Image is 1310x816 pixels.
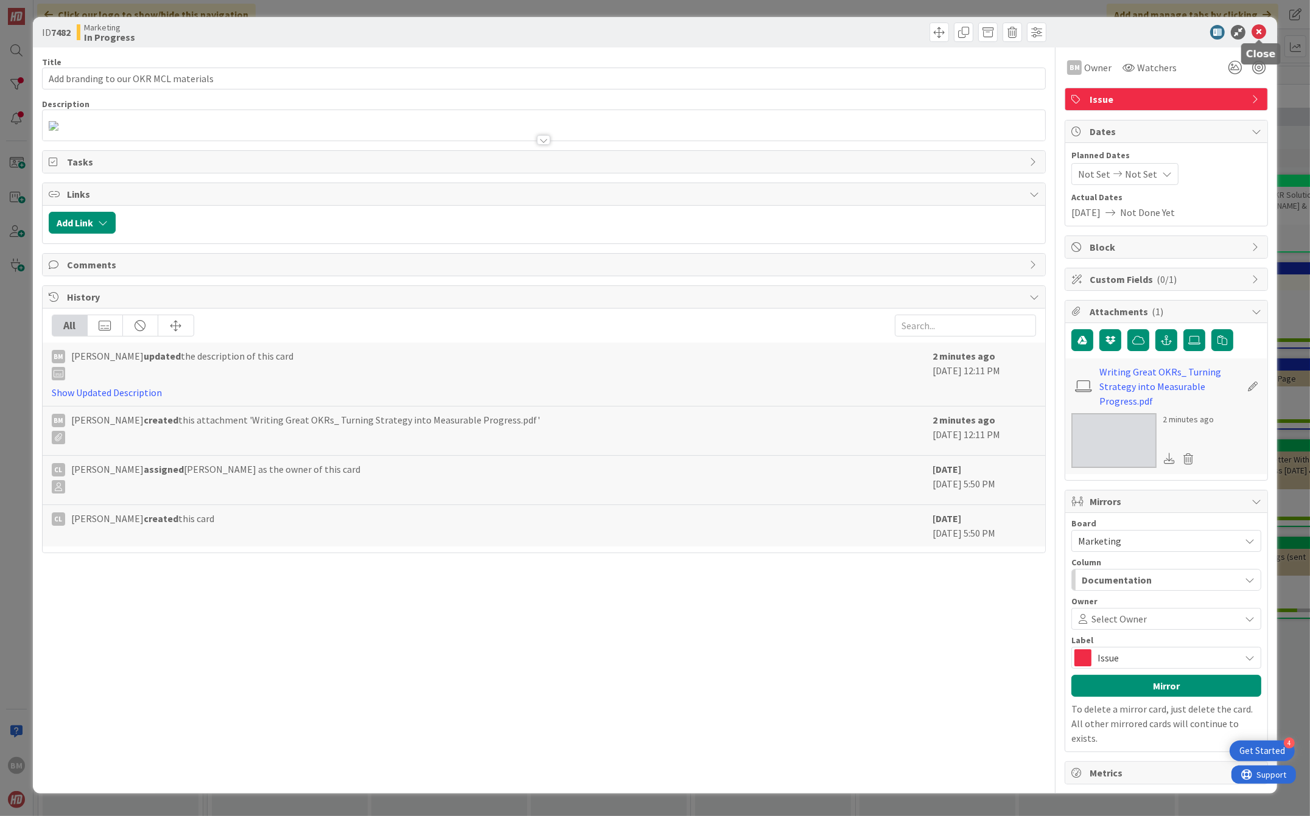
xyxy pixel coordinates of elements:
span: Watchers [1137,60,1177,75]
span: Owner [1084,60,1112,75]
span: Block [1090,240,1245,254]
span: ID [42,25,71,40]
div: [DATE] 12:11 PM [933,413,1036,449]
b: 2 minutes ago [933,350,995,362]
b: assigned [144,463,184,475]
span: Select Owner [1091,612,1147,626]
button: Mirror [1071,675,1261,697]
a: Writing Great OKRs_ Turning Strategy into Measurable Progress.pdf [1100,364,1241,408]
span: Custom Fields [1090,272,1245,287]
b: updated [144,350,181,362]
span: Documentation [1082,572,1152,588]
input: Search... [895,315,1036,337]
span: [DATE] [1071,205,1101,220]
span: Attachments [1090,304,1245,319]
b: In Progress [84,32,135,42]
div: [DATE] 5:50 PM [933,511,1036,540]
div: All [52,315,88,336]
p: To delete a mirror card, just delete the card. All other mirrored cards will continue to exists. [1071,702,1261,745]
span: Marketing [1078,535,1121,547]
span: Owner [1071,597,1098,605]
b: created [144,512,178,525]
input: type card name here... [42,68,1046,89]
b: [DATE] [933,512,961,525]
div: [DATE] 5:50 PM [933,462,1036,498]
button: Documentation [1071,569,1261,591]
button: Add Link [49,212,116,234]
div: BM [52,350,65,363]
span: Board [1071,519,1096,528]
b: [DATE] [933,463,961,475]
span: [PERSON_NAME] [PERSON_NAME] as the owner of this card [71,462,360,493]
span: Description [42,99,89,110]
b: 7482 [51,26,71,38]
div: CL [52,512,65,526]
div: 4 [1284,738,1295,748]
div: Download [1163,451,1176,467]
h5: Close [1246,48,1276,60]
b: created [144,414,178,426]
span: Issue [1090,92,1245,106]
span: Column [1071,558,1101,567]
span: Not Set [1125,167,1157,181]
span: Mirrors [1090,494,1245,509]
span: Not Done Yet [1120,205,1175,220]
span: History [67,290,1023,304]
div: BM [52,414,65,427]
span: Dates [1090,124,1245,139]
span: [PERSON_NAME] the description of this card [71,349,293,380]
div: [DATE] 12:11 PM [933,349,1036,400]
span: ( 0/1 ) [1157,273,1177,285]
div: BM [1067,60,1082,75]
b: 2 minutes ago [933,414,995,426]
div: Open Get Started checklist, remaining modules: 4 [1230,741,1295,761]
div: CL [52,463,65,476]
div: 2 minutes ago [1163,413,1214,426]
span: Comments [67,257,1023,272]
span: [PERSON_NAME] this card [71,511,214,526]
a: Show Updated Description [52,386,162,399]
div: Get Started [1239,745,1285,757]
span: Metrics [1090,765,1245,780]
img: writing-great-ok-rs-turning-strategy-into-measurable-progress.pdf [49,121,58,131]
span: Actual Dates [1071,191,1261,204]
span: Tasks [67,155,1023,169]
span: Issue [1098,649,1234,666]
span: Not Set [1078,167,1110,181]
span: Planned Dates [1071,149,1261,162]
span: ( 1 ) [1152,305,1163,318]
span: Support [26,2,55,16]
span: [PERSON_NAME] this attachment 'Writing Great OKRs_ Turning Strategy into Measurable Progress.pdf' [71,413,540,444]
label: Title [42,57,61,68]
span: Label [1071,636,1093,644]
span: Links [67,187,1023,201]
span: Marketing [84,23,135,32]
